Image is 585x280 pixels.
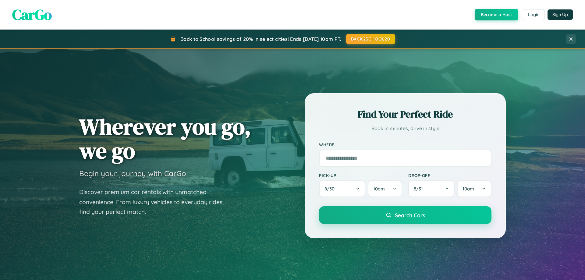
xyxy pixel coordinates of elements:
span: Search Cars [395,212,425,218]
label: Drop-off [408,173,491,178]
span: 10am [463,186,474,192]
h3: Begin your journey with CarGo [79,169,186,178]
p: Book in minutes, drive in style [319,124,491,133]
button: Login [523,9,544,20]
button: BACK2SCHOOL20 [346,34,395,44]
button: 8/30 [319,180,365,197]
button: 10am [457,180,491,197]
span: 8 / 31 [414,186,426,192]
p: Discover premium car rentals with unmatched convenience. From luxury vehicles to everyday rides, ... [79,187,232,217]
label: Pick-up [319,173,402,178]
button: Search Cars [319,206,491,224]
button: 8/31 [408,180,455,197]
button: 10am [368,180,402,197]
button: Sign Up [548,9,573,20]
label: Where [319,142,491,147]
span: CarGo [12,5,52,25]
h1: Wherever you go, we go [79,115,251,163]
span: 8 / 30 [324,186,338,192]
h2: Find Your Perfect Ride [319,108,491,121]
span: 10am [373,186,385,192]
button: Become a Host [475,9,518,20]
span: Back to School savings of 20% in select cities! Ends [DATE] 10am PT. [180,36,341,42]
